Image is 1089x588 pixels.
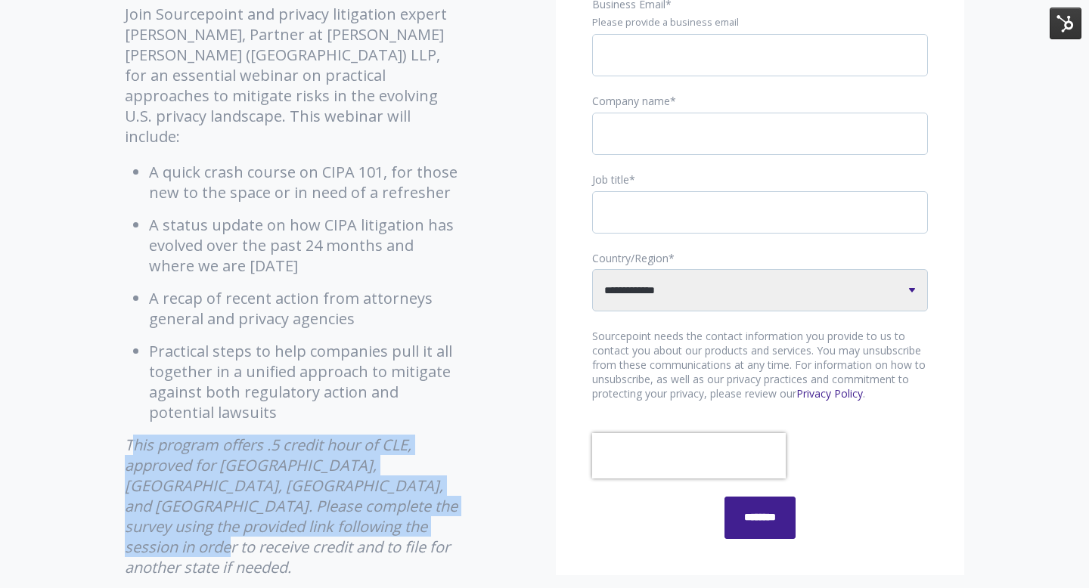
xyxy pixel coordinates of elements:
[125,4,461,147] p: Join Sourcepoint and privacy litigation expert [PERSON_NAME], Partner at [PERSON_NAME] [PERSON_NA...
[592,16,928,29] legend: Please provide a business email
[592,172,629,187] span: Job title
[149,215,461,276] li: A status update on how CIPA litigation has evolved over the past 24 months and where we are [DATE]
[149,162,461,203] li: A quick crash course on CIPA 101, for those new to the space or in need of a refresher
[592,330,928,401] p: Sourcepoint needs the contact information you provide to us to contact you about our products and...
[1050,8,1081,39] img: HubSpot Tools Menu Toggle
[592,251,669,265] span: Country/Region
[149,341,461,422] li: Practical steps to help companies pull it all together in a unified approach to mitigate against ...
[125,435,458,577] em: This program offers .5 credit hour of CLE, approved for [GEOGRAPHIC_DATA], [GEOGRAPHIC_DATA], [GE...
[796,386,863,401] a: Privacy Policy
[592,433,786,478] iframe: reCAPTCHA
[592,94,670,108] span: Company name
[149,288,461,329] li: A recap of recent action from attorneys general and privacy agencies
